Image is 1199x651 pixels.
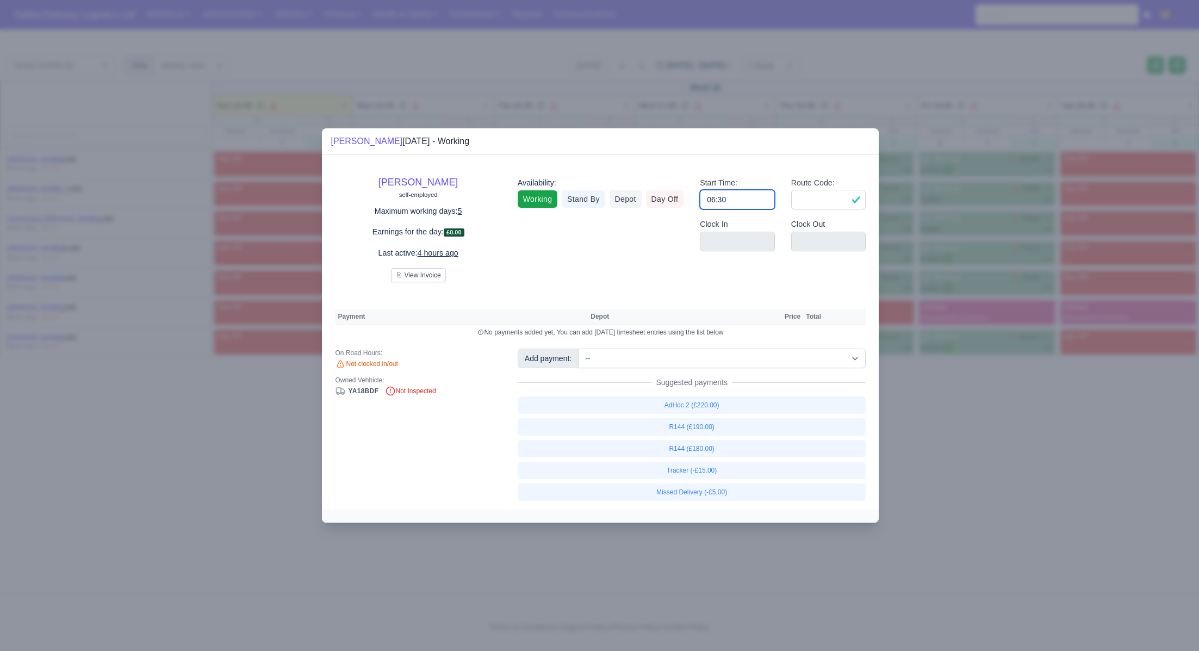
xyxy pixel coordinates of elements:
[378,177,458,188] a: [PERSON_NAME]
[588,309,773,325] th: Depot
[700,177,737,189] label: Start Time:
[518,177,684,189] div: Availability:
[562,190,605,208] a: Stand By
[335,226,501,238] p: Earnings for the day:
[335,325,866,340] td: No payments added yet, You can add [DATE] timesheet entries using the list below
[782,309,803,325] th: Price
[518,440,866,457] a: R144 (£180.00)
[610,190,642,208] a: Depot
[444,228,464,237] span: £0.00
[646,190,684,208] a: Day Off
[335,247,501,259] p: Last active:
[651,377,732,388] span: Suggested payments
[418,249,458,257] u: 4 hours ago
[518,418,866,436] a: R144 (£190.00)
[803,309,824,325] th: Total
[791,177,835,189] label: Route Code:
[385,387,436,395] span: Not Inspected
[518,396,866,414] a: AdHoc 2 (£220.00)
[1145,599,1199,651] iframe: Chat Widget
[791,218,825,231] label: Clock Out
[518,190,557,208] a: Working
[391,268,446,282] button: View Invoice
[335,205,501,218] p: Maximum working days:
[458,207,462,215] u: 5
[700,218,728,231] label: Clock In
[335,359,501,369] div: Not clocked in/out
[335,387,378,395] a: YA18BDF
[331,135,469,148] div: [DATE] - Working
[399,191,438,198] small: self-employed
[518,462,866,479] a: Tracker (-£15.00)
[331,137,402,146] a: [PERSON_NAME]
[335,309,588,325] th: Payment
[335,349,501,357] div: On Road Hours:
[335,376,501,385] div: Owned Vehhicle:
[518,483,866,501] a: Missed Delivery (-£5.00)
[518,349,579,368] div: Add payment:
